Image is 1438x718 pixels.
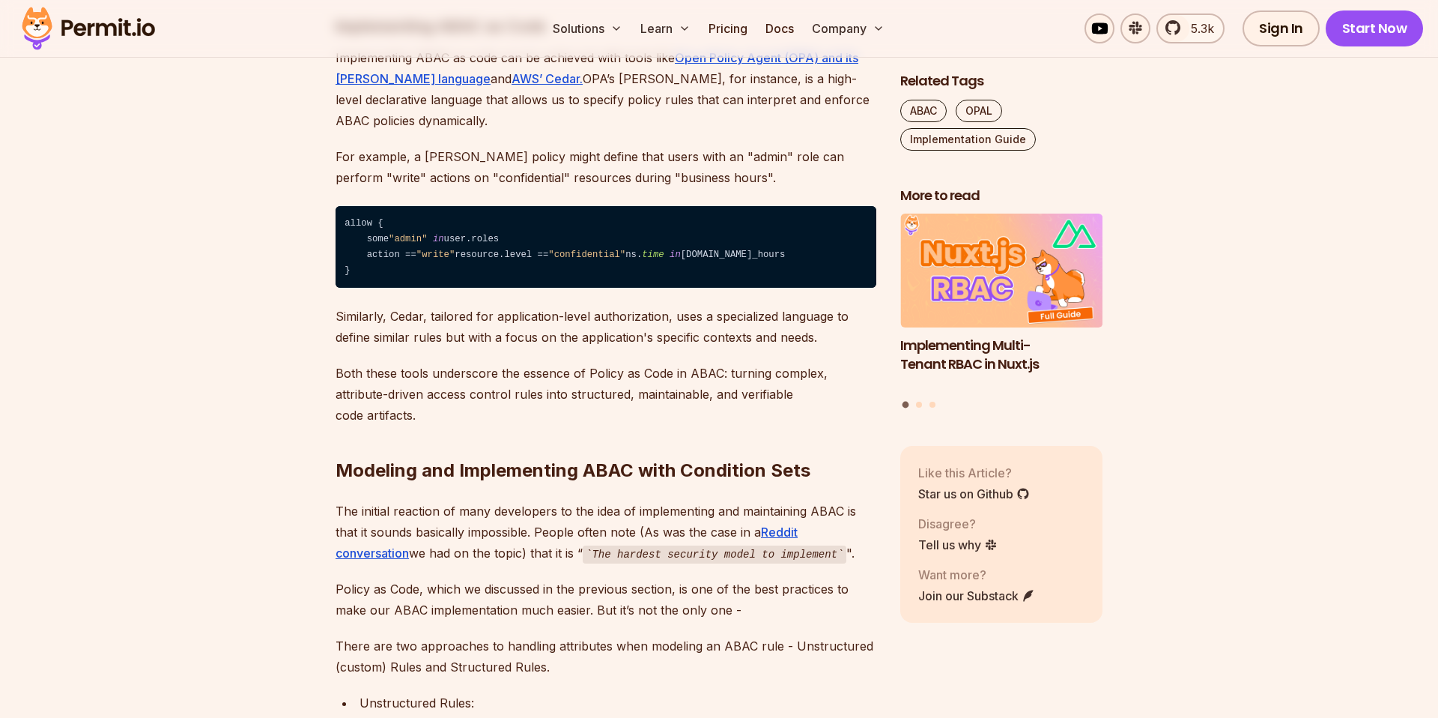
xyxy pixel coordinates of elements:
[1243,10,1320,46] a: Sign In
[900,100,947,122] a: ABAC
[336,501,876,564] p: The initial reaction of many developers to the idea of implementing and maintaining ABAC is that ...
[336,146,876,188] p: For example, a [PERSON_NAME] policy might define that users with an "admin" role can perform "wri...
[918,536,998,554] a: Tell us why
[336,579,876,621] p: Policy as Code, which we discussed in the previous section, is one of the best practices to make ...
[583,546,846,564] code: The hardest security model to implement
[1326,10,1424,46] a: Start Now
[1156,13,1225,43] a: 5.3k
[759,13,800,43] a: Docs
[389,234,427,244] span: "admin"
[918,515,998,533] p: Disagree?
[336,399,876,483] h2: Modeling and Implementing ABAC with Condition Sets
[929,402,935,408] button: Go to slide 3
[956,100,1002,122] a: OPAL
[900,128,1036,151] a: Implementation Guide
[336,525,798,561] a: Reddit conversation
[642,250,664,260] span: time
[336,47,876,131] p: Implementing ABAC as code can be achieved with tools like and OPA’s [PERSON_NAME], for instance, ...
[918,464,1030,482] p: Like this Article?
[918,587,1035,605] a: Join our Substack
[900,214,1102,328] img: Implementing Multi-Tenant RBAC in Nuxt.js
[900,214,1102,393] a: Implementing Multi-Tenant RBAC in Nuxt.jsImplementing Multi-Tenant RBAC in Nuxt.js
[547,13,628,43] button: Solutions
[336,636,876,678] p: There are two approaches to handling attributes when modeling an ABAC rule - Unstructured (custom...
[512,71,583,86] a: AWS’ Cedar.
[336,363,876,426] p: Both these tools underscore the essence of Policy as Code in ABAC: turning complex, attribute-dri...
[916,402,922,408] button: Go to slide 2
[806,13,891,43] button: Company
[416,250,455,260] span: "write"
[918,566,1035,584] p: Want more?
[548,250,625,260] span: "confidential"
[336,206,876,288] code: allow { some user.roles action == resource.level == ns. [DOMAIN_NAME]_hours }
[902,402,909,408] button: Go to slide 1
[900,72,1102,91] h2: Related Tags
[433,234,444,244] span: in
[900,187,1102,205] h2: More to read
[900,214,1102,411] div: Posts
[336,306,876,348] p: Similarly, Cedar, tailored for application-level authorization, uses a specialized language to de...
[703,13,753,43] a: Pricing
[900,337,1102,374] h3: Implementing Multi-Tenant RBAC in Nuxt.js
[670,250,681,260] span: in
[634,13,697,43] button: Learn
[918,485,1030,503] a: Star us on Github
[900,214,1102,393] li: 1 of 3
[1182,19,1214,37] span: 5.3k
[15,3,162,54] img: Permit logo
